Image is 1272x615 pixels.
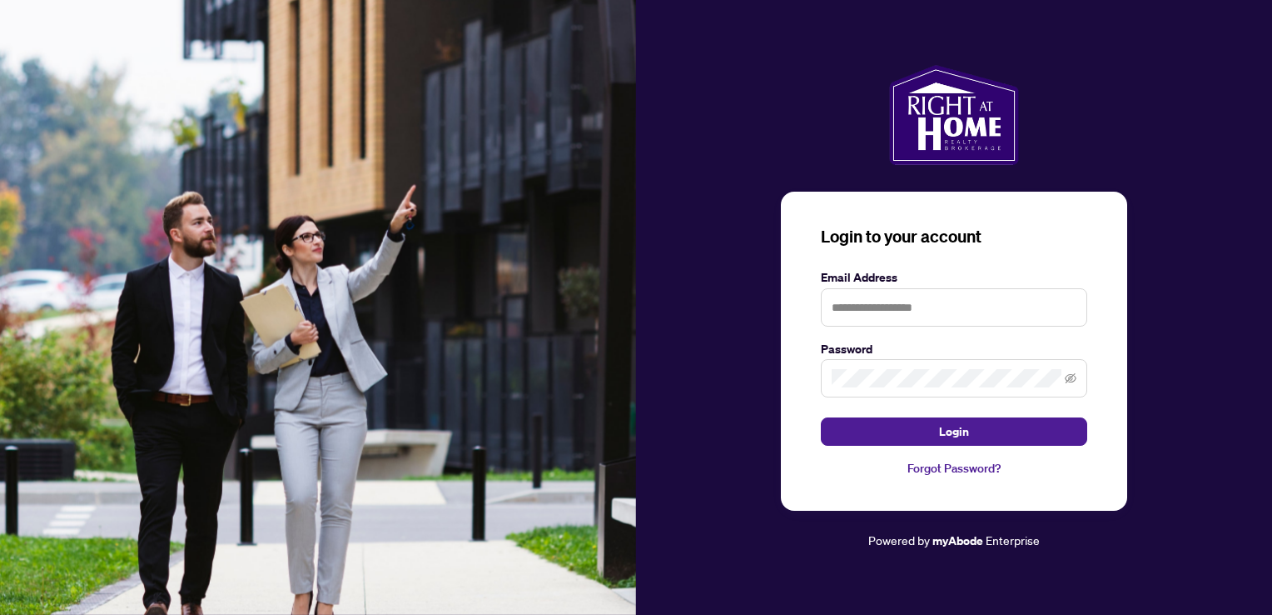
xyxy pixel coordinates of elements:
span: eye-invisible [1065,372,1076,384]
h3: Login to your account [821,225,1087,248]
label: Password [821,340,1087,358]
label: Email Address [821,268,1087,287]
img: ma-logo [889,65,1018,165]
span: Powered by [868,532,930,547]
button: Login [821,417,1087,446]
span: Enterprise [986,532,1040,547]
a: Forgot Password? [821,459,1087,477]
span: Login [939,418,969,445]
a: myAbode [932,532,983,550]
